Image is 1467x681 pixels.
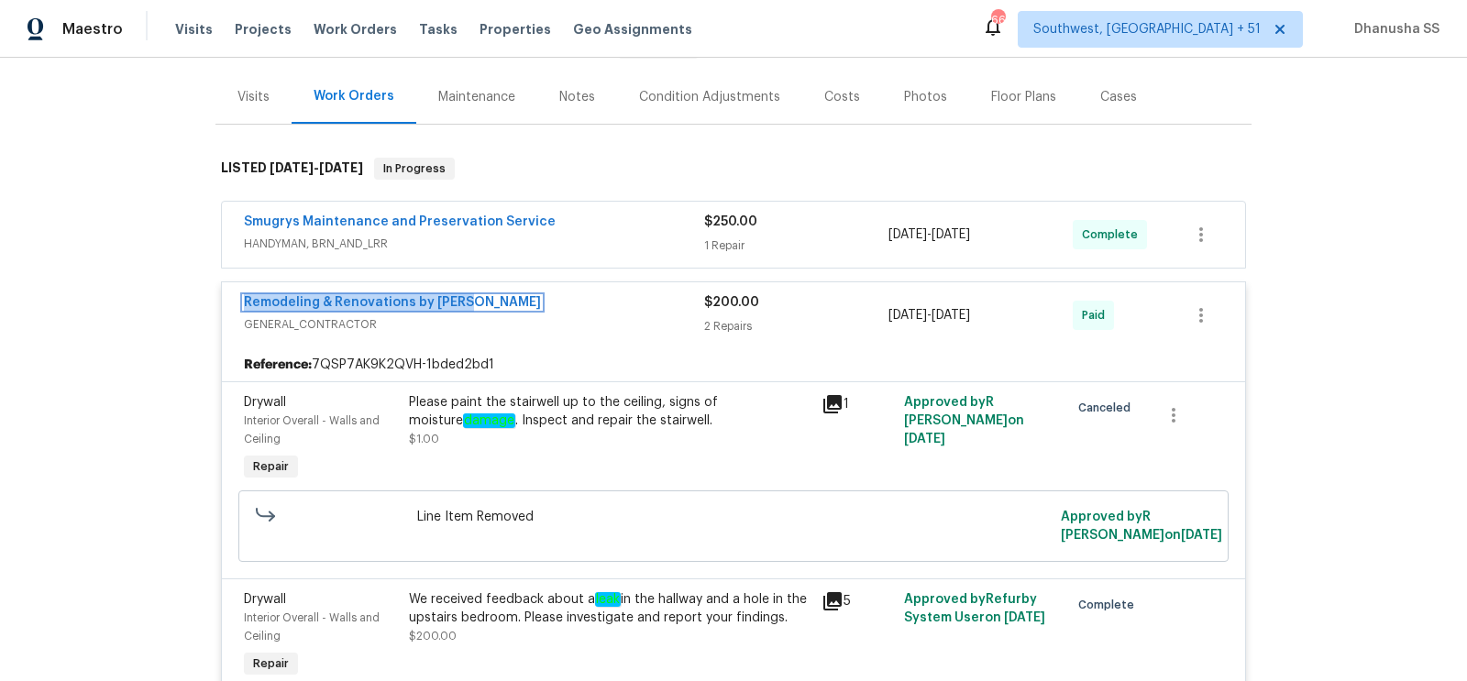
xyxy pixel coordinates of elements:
em: leak [595,592,621,607]
span: Maestro [62,20,123,38]
div: LISTED [DATE]-[DATE]In Progress [215,139,1252,198]
b: Reference: [244,356,312,374]
span: Drywall [244,593,286,606]
div: Costs [824,88,860,106]
a: Smugrys Maintenance and Preservation Service [244,215,556,228]
span: Repair [246,457,296,476]
div: 5 [822,590,893,612]
span: Approved by R [PERSON_NAME] on [1061,511,1222,542]
span: Dhanusha SS [1347,20,1439,38]
span: GENERAL_CONTRACTOR [244,315,704,334]
span: Tasks [419,23,458,36]
span: - [888,225,970,244]
span: Canceled [1078,399,1138,417]
span: In Progress [376,159,453,178]
span: Interior Overall - Walls and Ceiling [244,612,380,642]
span: [DATE] [1181,529,1222,542]
span: [DATE] [1004,611,1045,624]
div: Work Orders [314,87,394,105]
span: Line Item Removed [417,508,1051,526]
span: Visits [175,20,213,38]
div: 7QSP7AK9K2QVH-1bded2bd1 [222,348,1245,381]
span: HANDYMAN, BRN_AND_LRR [244,235,704,253]
div: Photos [904,88,947,106]
span: - [888,306,970,324]
span: Approved by R [PERSON_NAME] on [904,396,1024,445]
div: 1 Repair [704,236,888,255]
div: Notes [559,88,595,106]
span: Interior Overall - Walls and Ceiling [244,415,380,445]
span: Complete [1078,596,1142,614]
span: Complete [1082,225,1145,244]
span: Repair [246,654,296,673]
span: $250.00 [704,215,757,228]
div: Please paint the stairwell up to the ceiling, signs of moisture . Inspect and repair the stairwell. [409,393,811,430]
span: $200.00 [409,631,457,642]
em: damage [463,413,515,428]
span: [DATE] [932,228,970,241]
span: Drywall [244,396,286,409]
div: Condition Adjustments [639,88,780,106]
div: Cases [1100,88,1137,106]
span: Properties [480,20,551,38]
span: Southwest, [GEOGRAPHIC_DATA] + 51 [1033,20,1261,38]
div: Maintenance [438,88,515,106]
div: Visits [237,88,270,106]
span: [DATE] [932,309,970,322]
h6: LISTED [221,158,363,180]
span: Paid [1082,306,1112,324]
div: 2 Repairs [704,317,888,335]
div: 664 [991,11,1004,29]
span: Approved by Refurby System User on [904,593,1045,624]
div: We received feedback about a in the hallway and a hole in the upstairs bedroom. Please investigat... [409,590,811,627]
span: Projects [235,20,292,38]
span: [DATE] [904,433,945,445]
span: [DATE] [270,161,314,174]
span: - [270,161,363,174]
span: Work Orders [314,20,397,38]
span: [DATE] [319,161,363,174]
span: [DATE] [888,228,927,241]
span: [DATE] [888,309,927,322]
span: $200.00 [704,296,759,309]
span: $1.00 [409,434,439,445]
a: Remodeling & Renovations by [PERSON_NAME] [244,296,541,309]
span: Geo Assignments [573,20,692,38]
div: Floor Plans [991,88,1056,106]
div: 1 [822,393,893,415]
